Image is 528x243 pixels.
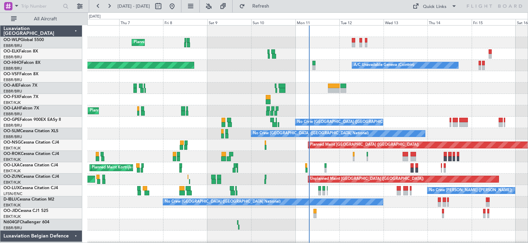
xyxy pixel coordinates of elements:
[163,19,207,25] div: Fri 8
[3,129,20,133] span: OO-SLM
[75,19,119,25] div: Wed 6
[3,152,59,156] a: OO-ROKCessna Citation CJ4
[3,118,20,122] span: OO-GPE
[253,128,369,139] div: No Crew [GEOGRAPHIC_DATA] ([GEOGRAPHIC_DATA] National)
[92,163,172,173] div: Planned Maint Kortrijk-[GEOGRAPHIC_DATA]
[384,19,427,25] div: Wed 13
[3,100,21,105] a: EBKT/KJK
[3,163,58,167] a: OO-LXACessna Citation CJ4
[3,61,21,65] span: OO-HHO
[297,117,413,127] div: No Crew [GEOGRAPHIC_DATA] ([GEOGRAPHIC_DATA] National)
[3,49,38,54] a: OO-ELKFalcon 8X
[3,72,38,76] a: OO-VSFFalcon 8X
[165,197,281,207] div: No Crew [GEOGRAPHIC_DATA] ([GEOGRAPHIC_DATA] National)
[3,106,20,110] span: OO-LAH
[3,225,22,231] a: EBBR/BRU
[3,77,22,82] a: EBBR/BRU
[3,203,21,208] a: EBKT/KJK
[134,37,183,48] div: Planned Maint Milan (Linate)
[3,66,22,71] a: EBBR/BRU
[3,209,48,213] a: OO-JIDCessna CJ1 525
[3,180,21,185] a: EBKT/KJK
[3,140,59,145] a: OO-NSGCessna Citation CJ4
[3,84,18,88] span: OO-AIE
[3,95,38,99] a: OO-FSXFalcon 7X
[3,168,21,174] a: EBKT/KJK
[246,4,275,9] span: Refresh
[3,95,19,99] span: OO-FSX
[3,111,22,117] a: EBBR/BRU
[472,19,516,25] div: Fri 15
[3,49,19,54] span: OO-ELK
[251,19,295,25] div: Sun 10
[423,3,446,10] div: Quick Links
[3,61,40,65] a: OO-HHOFalcon 8X
[18,17,73,21] span: All Aircraft
[310,174,424,184] div: Unplanned Maint [GEOGRAPHIC_DATA] ([GEOGRAPHIC_DATA])
[409,1,460,12] button: Quick Links
[3,140,21,145] span: OO-NSG
[3,38,44,42] a: OO-WLPGlobal 5500
[3,129,58,133] a: OO-SLMCessna Citation XLS
[3,118,61,122] a: OO-GPEFalcon 900EX EASy II
[3,197,17,202] span: D-IBLU
[3,89,22,94] a: EBBR/BRU
[3,175,59,179] a: OO-ZUNCessna Citation CJ4
[119,19,163,25] div: Thu 7
[3,157,21,162] a: EBKT/KJK
[295,19,339,25] div: Mon 11
[3,197,54,202] a: D-IBLUCessna Citation M2
[236,1,277,12] button: Refresh
[427,19,471,25] div: Thu 14
[3,146,21,151] a: EBKT/KJK
[3,134,22,139] a: EBBR/BRU
[3,163,20,167] span: OO-LXA
[3,72,19,76] span: OO-VSF
[310,140,419,150] div: Planned Maint [GEOGRAPHIC_DATA] ([GEOGRAPHIC_DATA])
[3,38,20,42] span: OO-WLP
[207,19,251,25] div: Sat 9
[3,209,18,213] span: OO-JID
[3,191,22,196] a: LFSN/ENC
[3,186,58,190] a: OO-LUXCessna Citation CJ4
[3,214,21,219] a: EBKT/KJK
[3,152,21,156] span: OO-ROK
[354,60,414,70] div: A/C Unavailable Geneva (Cointrin)
[3,123,22,128] a: EBBR/BRU
[8,13,75,25] button: All Aircraft
[3,175,21,179] span: OO-ZUN
[3,84,37,88] a: OO-AIEFalcon 7X
[3,220,49,224] a: N604GFChallenger 604
[89,14,101,20] div: [DATE]
[21,1,61,11] input: Trip Number
[3,106,39,110] a: OO-LAHFalcon 7X
[429,185,512,196] div: No Crew [PERSON_NAME] ([PERSON_NAME])
[3,43,22,48] a: EBBR/BRU
[90,106,215,116] div: Planned Maint [GEOGRAPHIC_DATA] ([GEOGRAPHIC_DATA] National)
[3,220,20,224] span: N604GF
[117,3,150,9] span: [DATE] - [DATE]
[3,55,22,60] a: EBBR/BRU
[339,19,383,25] div: Tue 12
[3,186,20,190] span: OO-LUX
